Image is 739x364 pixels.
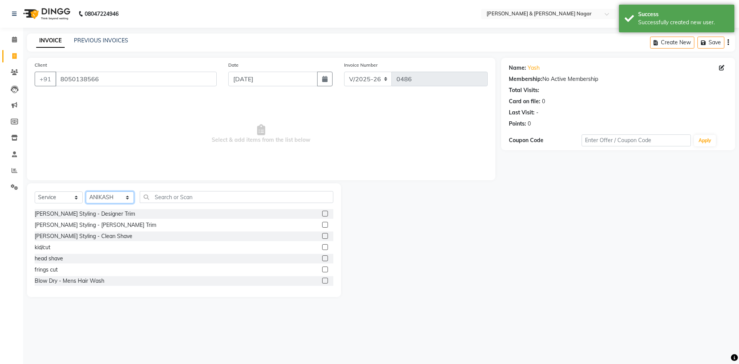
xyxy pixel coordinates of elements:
[140,191,333,203] input: Search or Scan
[509,75,542,83] div: Membership:
[228,62,239,69] label: Date
[638,18,729,27] div: Successfully created new user.
[35,72,56,86] button: +91
[35,277,104,285] div: Blow Dry - Mens Hair Wash
[509,97,540,106] div: Card on file:
[542,97,545,106] div: 0
[35,243,50,252] div: kid/cut
[85,3,119,25] b: 08047224946
[582,134,691,146] input: Enter Offer / Coupon Code
[35,255,63,263] div: head shave
[528,64,540,72] a: Yash
[35,221,156,229] div: [PERSON_NAME] Styling - [PERSON_NAME] Trim
[536,109,538,117] div: -
[697,37,724,49] button: Save
[36,34,65,48] a: INVOICE
[35,232,132,240] div: [PERSON_NAME] Styling - Clean Shave
[344,62,378,69] label: Invoice Number
[35,96,488,173] span: Select & add items from the list below
[55,72,217,86] input: Search by Name/Mobile/Email/Code
[694,135,716,146] button: Apply
[509,64,526,72] div: Name:
[509,75,727,83] div: No Active Membership
[509,109,535,117] div: Last Visit:
[35,266,58,274] div: frings cut
[509,136,582,144] div: Coupon Code
[35,210,135,218] div: [PERSON_NAME] Styling - Designer Trim
[528,120,531,128] div: 0
[35,62,47,69] label: Client
[509,120,526,128] div: Points:
[650,37,694,49] button: Create New
[509,86,539,94] div: Total Visits:
[638,10,729,18] div: Success
[20,3,72,25] img: logo
[74,37,128,44] a: PREVIOUS INVOICES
